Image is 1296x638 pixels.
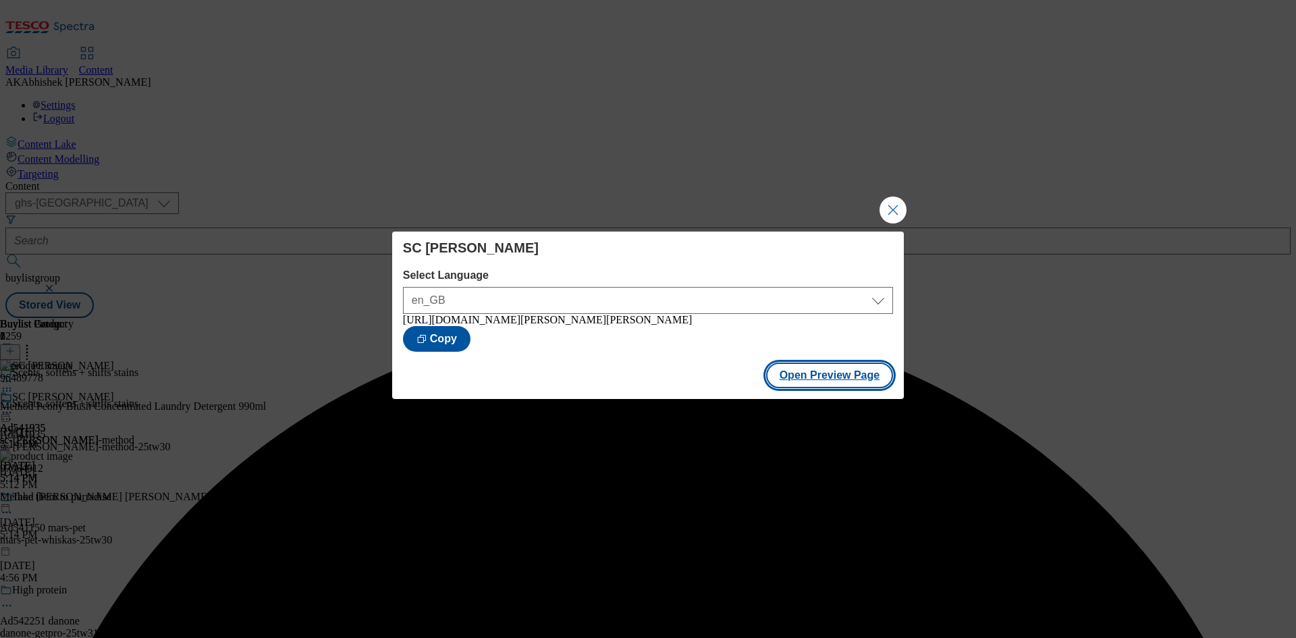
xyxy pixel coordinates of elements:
[766,363,894,388] button: Open Preview Page
[403,326,470,352] button: Copy
[880,196,907,223] button: Close Modal
[403,269,893,282] label: Select Language
[392,232,904,399] div: Modal
[403,314,893,326] div: [URL][DOMAIN_NAME][PERSON_NAME][PERSON_NAME]
[403,240,893,256] h4: SC [PERSON_NAME]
